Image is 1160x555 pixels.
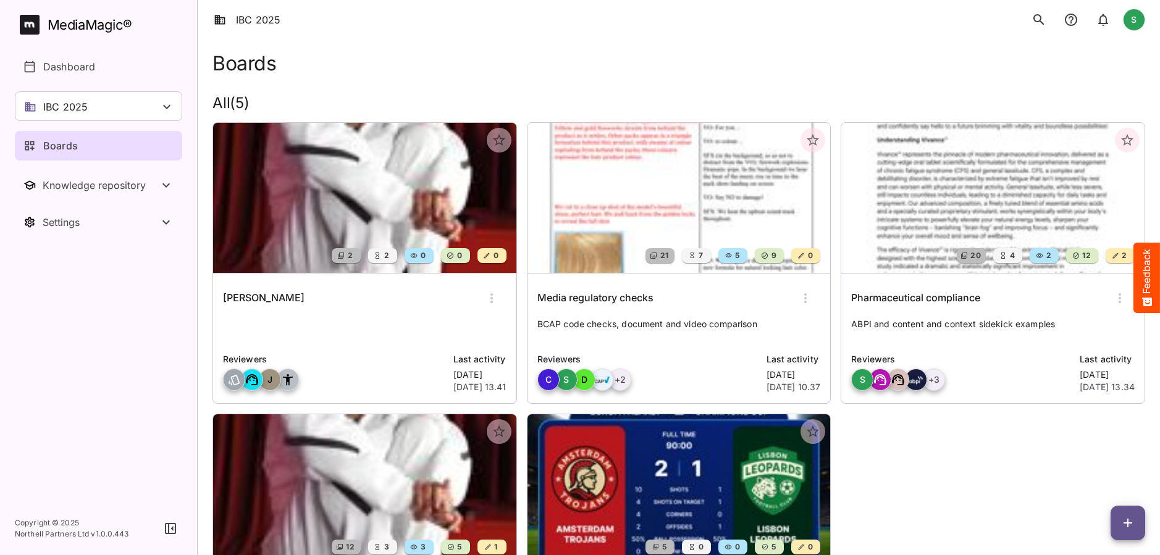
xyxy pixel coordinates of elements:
p: Reviewers [537,353,759,366]
p: Reviewers [851,353,1072,366]
div: S [555,369,578,391]
span: 5 [734,249,739,262]
p: Last activity [767,353,821,366]
button: search [1027,7,1051,32]
div: Settings [43,216,159,228]
span: 2 [383,249,389,262]
span: 20 [969,249,981,262]
span: 3 [419,541,426,553]
p: Boards [43,138,78,153]
button: Toggle Knowledge repository [15,170,182,200]
p: [DATE] [767,369,821,381]
div: Knowledge repository [43,179,159,191]
p: Reviewers [223,353,446,366]
div: S [851,369,873,391]
p: [DATE] 13.34 [1080,381,1135,393]
span: 5 [661,541,666,553]
span: 5 [770,541,776,553]
span: 4 [1009,249,1015,262]
span: 3 [383,541,389,553]
span: 21 [659,249,669,262]
div: D [573,369,595,391]
span: 12 [1081,249,1091,262]
p: Northell Partners Ltd v 1.0.0.443 [15,528,129,540]
a: Boards [15,131,182,161]
span: 5 [456,541,461,553]
h6: Media regulatory checks [537,290,654,306]
p: BCAP code checks, document and video comparison [537,318,821,343]
img: Pharmaceutical compliance [841,123,1145,273]
div: C [537,369,560,391]
span: 7 [697,249,703,262]
p: IBC 2025 [43,99,88,114]
div: J [259,369,281,391]
span: 2 [1120,249,1127,262]
span: 0 [734,541,740,553]
h1: Boards [212,52,276,75]
a: Dashboard [15,52,182,81]
button: notifications [1059,7,1083,32]
button: notifications [1091,7,1116,32]
nav: Settings [15,207,182,237]
h2: All ( 5 ) [212,94,1145,112]
h6: [PERSON_NAME] [223,290,305,306]
img: John Test [213,123,516,273]
h6: Pharmaceutical compliance [851,290,980,306]
button: Feedback [1133,243,1160,313]
a: MediaMagic® [20,15,182,35]
p: Dashboard [43,59,95,74]
span: 0 [456,249,462,262]
div: + 2 [609,369,631,391]
span: 12 [345,541,355,553]
nav: Knowledge repository [15,170,182,200]
div: + 3 [923,369,945,391]
span: 9 [770,249,776,262]
p: Last activity [453,353,506,366]
span: 0 [807,541,813,553]
p: Last activity [1080,353,1135,366]
p: [DATE] [453,369,506,381]
span: 0 [492,249,498,262]
button: Toggle Settings [15,207,182,237]
span: 0 [807,249,813,262]
span: 1 [493,541,497,553]
img: Media regulatory checks [527,123,831,273]
span: 2 [1045,249,1051,262]
p: [DATE] [1080,369,1135,381]
span: 0 [419,249,426,262]
span: 2 [347,249,353,262]
p: Copyright © 2025 [15,517,129,528]
p: [DATE] 10.37 [767,381,821,393]
div: MediaMagic ® [48,15,132,35]
p: [DATE] 13.41 [453,381,506,393]
div: S [1123,9,1145,31]
span: 0 [697,541,704,553]
p: ABPI and content and context sidekick examples [851,318,1135,343]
